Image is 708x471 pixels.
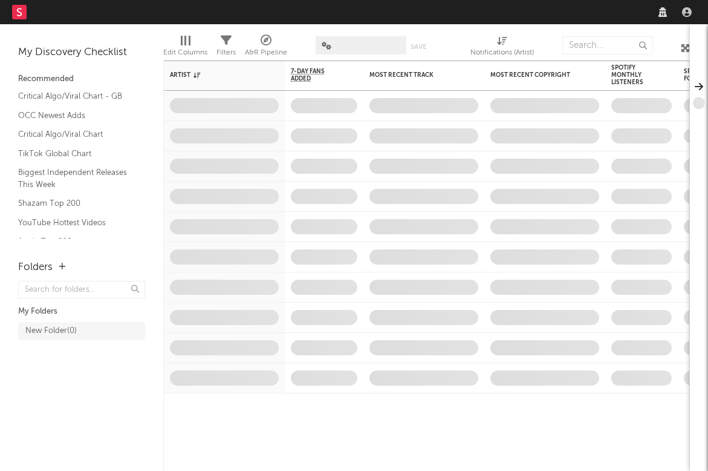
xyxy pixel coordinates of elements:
[369,71,460,79] div: Most Recent Track
[163,30,207,65] div: Edit Columns
[18,260,53,275] div: Folders
[18,72,145,87] div: Recommended
[163,45,207,60] div: Edit Columns
[216,30,236,65] div: Filters
[18,90,133,103] a: Critical Algo/Viral Chart - GB
[18,281,145,298] input: Search for folders...
[216,45,236,60] div: Filters
[490,71,581,79] div: Most Recent Copyright
[18,128,133,141] a: Critical Algo/Viral Chart
[170,71,261,79] div: Artist
[25,324,77,338] div: New Folder ( 0 )
[18,109,133,122] a: OCC Newest Adds
[18,197,133,210] a: Shazam Top 200
[245,45,287,60] div: A&R Pipeline
[470,45,534,60] div: Notifications (Artist)
[611,64,654,86] div: Spotify Monthly Listeners
[18,166,133,191] a: Biggest Independent Releases This Week
[18,147,133,160] a: TikTok Global Chart
[291,68,339,82] span: 7-Day Fans Added
[18,235,133,248] a: Apple Top 200
[18,305,145,319] div: My Folders
[18,216,133,229] a: YouTube Hottest Videos
[470,30,534,65] div: Notifications (Artist)
[562,36,653,54] input: Search...
[411,44,426,50] button: Save
[18,45,145,60] div: My Discovery Checklist
[245,30,287,65] div: A&R Pipeline
[18,322,145,340] a: New Folder(0)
